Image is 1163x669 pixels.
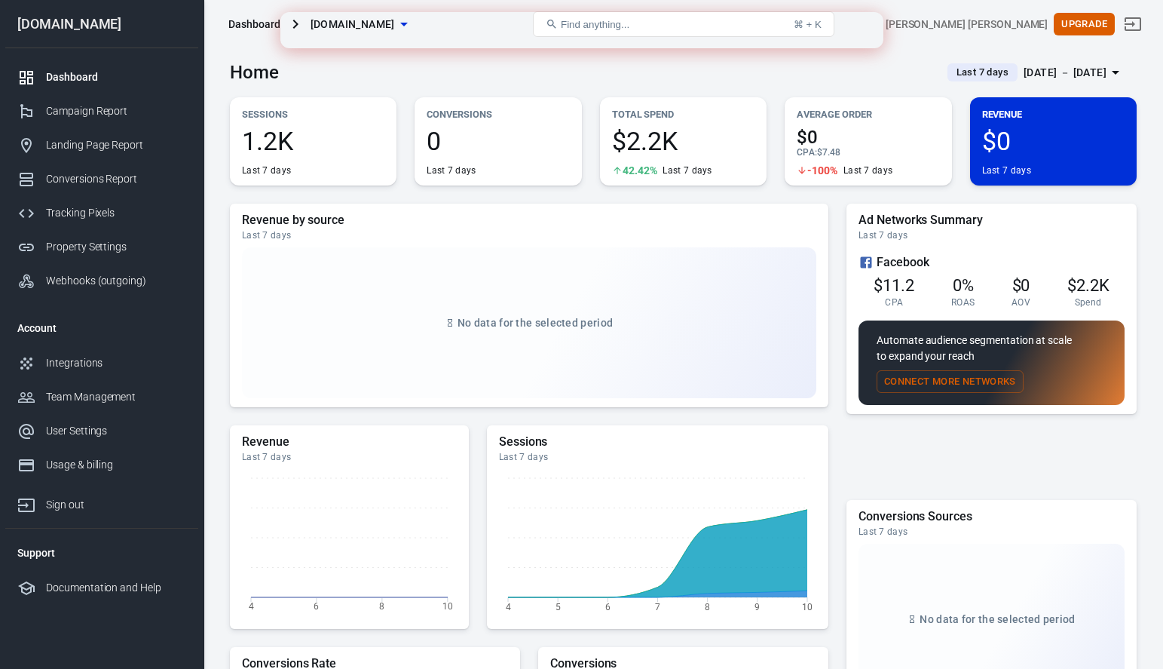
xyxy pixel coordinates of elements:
[705,601,710,612] tspan: 8
[305,11,413,38] button: [DOMAIN_NAME]
[533,11,834,37] button: Find anything...⌘ + K
[5,128,198,162] a: Landing Page Report
[950,65,1015,80] span: Last 7 days
[797,128,939,146] span: $0
[5,162,198,196] a: Conversions Report
[877,333,1106,364] p: Automate audience segmentation at scale to expand your reach
[46,205,186,221] div: Tracking Pixels
[46,137,186,153] div: Landing Page Report
[46,497,186,513] div: Sign out
[858,253,1125,272] div: Facebook
[228,17,280,32] div: Dashboard
[605,601,611,612] tspan: 6
[1112,595,1148,631] iframe: Intercom live chat
[797,106,939,122] p: Average Order
[982,106,1125,122] p: Revenue
[817,147,840,158] span: $7.48
[885,296,903,308] span: CPA
[1024,63,1106,82] div: [DATE] － [DATE]
[442,601,453,612] tspan: 10
[242,434,457,450] h5: Revenue
[249,601,254,612] tspan: 4
[754,601,760,612] tspan: 9
[858,509,1125,524] h5: Conversions Sources
[1054,13,1115,36] button: Upgrade
[5,196,198,230] a: Tracking Pixels
[499,434,816,450] h5: Sessions
[655,601,660,612] tspan: 7
[5,230,198,264] a: Property Settings
[858,213,1125,228] h5: Ad Networks Summary
[612,106,754,122] p: Total Spend
[46,423,186,439] div: User Settings
[458,317,613,329] span: No data for the selected period
[555,601,561,612] tspan: 5
[46,171,186,187] div: Conversions Report
[505,601,510,612] tspan: 4
[5,264,198,298] a: Webhooks (outgoing)
[242,229,816,241] div: Last 7 days
[242,106,384,122] p: Sessions
[427,106,569,122] p: Conversions
[623,165,657,176] span: 42.42%
[5,310,198,346] li: Account
[1115,6,1151,42] a: Sign out
[5,414,198,448] a: User Settings
[314,601,319,612] tspan: 6
[5,60,198,94] a: Dashboard
[877,370,1024,394] button: Connect More Networks
[858,526,1125,538] div: Last 7 days
[5,94,198,128] a: Campaign Report
[5,380,198,414] a: Team Management
[427,128,569,154] span: 0
[1067,276,1109,295] span: $2.2K
[379,601,384,612] tspan: 8
[242,451,457,463] div: Last 7 days
[951,296,975,308] span: ROAS
[1012,296,1030,308] span: AOV
[280,12,883,48] iframe: Intercom live chat banner
[982,128,1125,154] span: $0
[935,60,1137,85] button: Last 7 days[DATE] － [DATE]
[46,239,186,255] div: Property Settings
[5,482,198,522] a: Sign out
[46,389,186,405] div: Team Management
[5,346,198,380] a: Integrations
[5,535,198,571] li: Support
[612,128,754,154] span: $2.2K
[1012,276,1030,295] span: $0
[843,164,892,176] div: Last 7 days
[46,580,186,596] div: Documentation and Help
[886,17,1048,32] div: Account id: 1mYkpEHq
[230,62,279,83] h3: Home
[802,601,813,612] tspan: 10
[46,69,186,85] div: Dashboard
[242,128,384,154] span: 1.2K
[46,457,186,473] div: Usage & billing
[242,213,816,228] h5: Revenue by source
[920,613,1075,625] span: No data for the selected period
[663,164,712,176] div: Last 7 days
[858,229,1125,241] div: Last 7 days
[427,164,476,176] div: Last 7 days
[499,451,816,463] div: Last 7 days
[953,276,974,295] span: 0%
[807,165,837,176] span: -100%
[46,103,186,119] div: Campaign Report
[797,147,817,158] span: CPA :
[5,448,198,482] a: Usage & billing
[242,164,291,176] div: Last 7 days
[46,355,186,371] div: Integrations
[874,276,914,295] span: $11.2
[982,164,1031,176] div: Last 7 days
[1075,296,1102,308] span: Spend
[46,273,186,289] div: Webhooks (outgoing)
[5,17,198,31] div: [DOMAIN_NAME]
[858,253,874,272] svg: Facebook Ads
